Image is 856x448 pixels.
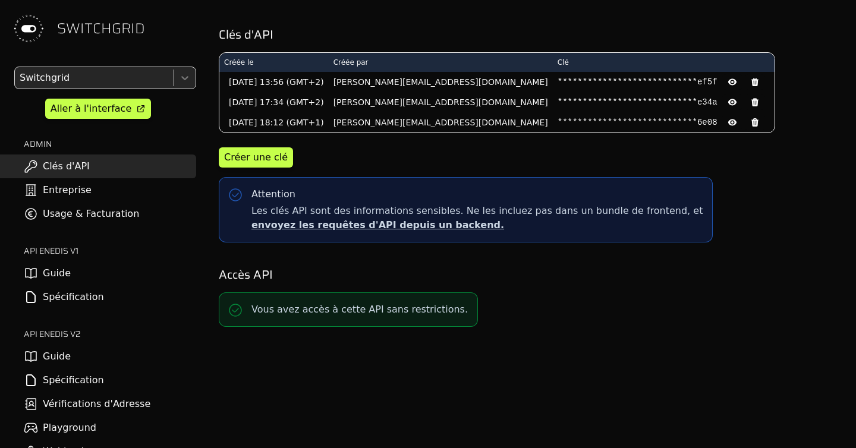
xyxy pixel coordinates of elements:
[553,53,775,72] th: Clé
[10,10,48,48] img: Switchgrid Logo
[329,53,553,72] th: Créée par
[329,92,553,112] td: [PERSON_NAME][EMAIL_ADDRESS][DOMAIN_NAME]
[251,187,295,201] div: Attention
[24,328,196,340] h2: API ENEDIS v2
[219,112,329,132] td: [DATE] 18:12 (GMT+1)
[24,245,196,257] h2: API ENEDIS v1
[219,26,839,43] h2: Clés d'API
[219,72,329,92] td: [DATE] 13:56 (GMT+2)
[219,92,329,112] td: [DATE] 17:34 (GMT+2)
[251,302,468,317] p: Vous avez accès à cette API sans restrictions.
[45,99,151,119] a: Aller à l'interface
[219,147,293,168] button: Créer une clé
[51,102,131,116] div: Aller à l'interface
[219,53,329,72] th: Créée le
[224,150,288,165] div: Créer une clé
[329,72,553,92] td: [PERSON_NAME][EMAIL_ADDRESS][DOMAIN_NAME]
[251,204,703,232] span: Les clés API sont des informations sensibles. Ne les incluez pas dans un bundle de frontend, et
[251,218,703,232] p: envoyez les requêtes d'API depuis un backend.
[57,19,145,38] span: SWITCHGRID
[219,266,839,283] h2: Accès API
[329,112,553,132] td: [PERSON_NAME][EMAIL_ADDRESS][DOMAIN_NAME]
[24,138,196,150] h2: ADMIN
